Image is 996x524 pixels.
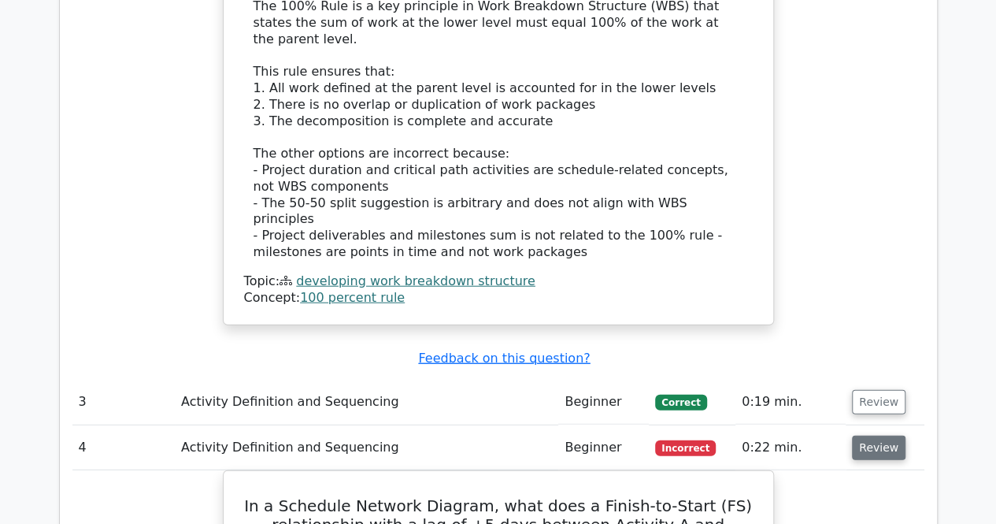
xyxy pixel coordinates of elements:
div: Topic: [244,273,753,290]
a: Feedback on this question? [418,351,590,366]
td: 0:22 min. [735,426,846,470]
td: Beginner [558,426,649,470]
td: Activity Definition and Sequencing [175,426,558,470]
td: 4 [72,426,176,470]
span: Incorrect [655,440,716,456]
td: Beginner [558,380,649,425]
td: 3 [72,380,176,425]
td: 0:19 min. [735,380,846,425]
div: Concept: [244,290,753,307]
button: Review [852,436,905,460]
span: Correct [655,395,706,411]
button: Review [852,390,905,414]
td: Activity Definition and Sequencing [175,380,558,425]
a: developing work breakdown structure [296,273,535,288]
a: 100 percent rule [300,290,405,305]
